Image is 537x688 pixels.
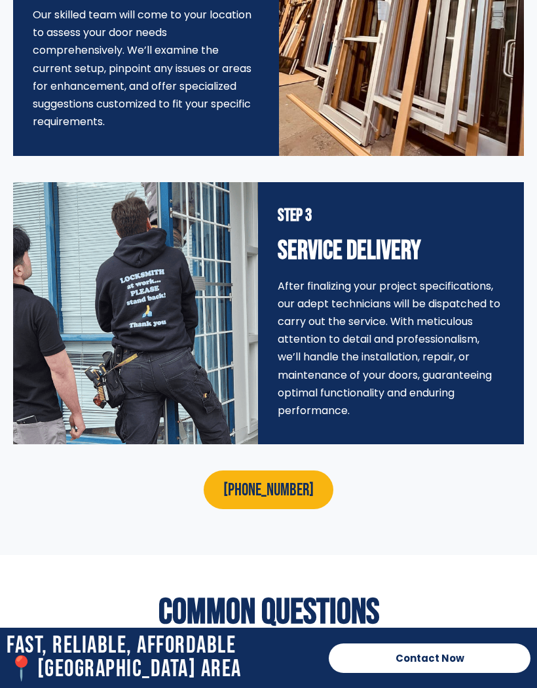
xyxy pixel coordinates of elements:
[204,470,333,509] a: [PHONE_NUMBER]
[223,480,314,501] span: [PHONE_NUMBER]
[33,6,259,130] div: Our skilled team will come to your location to assess your door needs comprehensively. We’ll exam...
[13,182,258,444] img: Residential Door Repair 38
[39,594,498,630] h2: Common Questions
[7,634,316,681] h2: Fast, Reliable, Affordable 📍[GEOGRAPHIC_DATA] Area
[278,277,504,420] div: After finalizing your project specifications, our adept technicians will be dispatched to carry o...
[278,238,504,264] h2: Service Delivery
[329,643,530,673] a: Contact Now
[278,208,504,225] h2: Step 3
[396,653,464,663] span: Contact Now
